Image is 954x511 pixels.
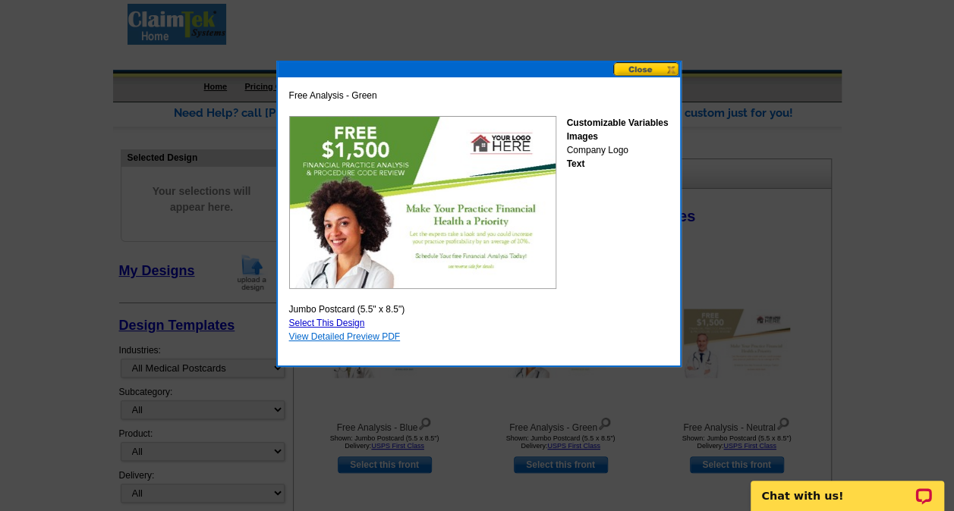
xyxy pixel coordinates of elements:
a: Select This Design [289,318,365,328]
img: CTGENPJF_Green_ALL.jpg [289,116,556,289]
iframe: LiveChat chat widget [741,463,954,511]
span: Free Analysis - Green [289,89,377,102]
span: Jumbo Postcard (5.5" x 8.5") [289,303,405,316]
strong: Text [566,158,584,169]
strong: Images [566,131,597,142]
strong: Customizable Variables [566,118,668,128]
div: Company Logo [566,116,668,171]
a: View Detailed Preview PDF [289,331,401,342]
